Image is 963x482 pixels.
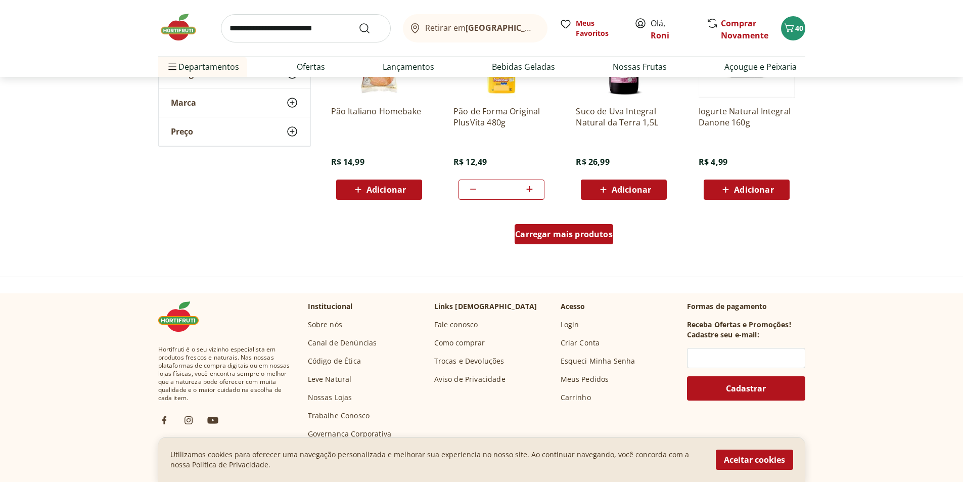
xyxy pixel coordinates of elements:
a: Fale conosco [434,320,478,330]
a: Esqueci Minha Senha [561,356,635,366]
a: Trabalhe Conosco [308,411,370,421]
a: Meus Pedidos [561,374,609,384]
span: Hortifruti é o seu vizinho especialista em produtos frescos e naturais. Nas nossas plataformas de... [158,345,292,402]
a: Aviso de Privacidade [434,374,506,384]
img: Hortifruti [158,12,209,42]
span: Carregar mais produtos [515,230,613,238]
span: R$ 26,99 [576,156,609,167]
a: Nossas Frutas [613,61,667,73]
a: Roni [651,30,669,41]
button: Adicionar [704,180,790,200]
a: Login [561,320,579,330]
button: Adicionar [336,180,422,200]
a: Código de Ética [308,356,361,366]
span: Departamentos [166,55,239,79]
a: Açougue e Peixaria [724,61,797,73]
img: ig [182,414,195,426]
img: ytb [207,414,219,426]
button: Preço [159,117,310,146]
img: fb [158,414,170,426]
b: [GEOGRAPHIC_DATA]/[GEOGRAPHIC_DATA] [466,22,636,33]
p: Utilizamos cookies para oferecer uma navegação personalizada e melhorar sua experiencia no nosso ... [170,450,704,470]
button: Submit Search [358,22,383,34]
span: Preço [171,126,193,137]
a: Pão de Forma Original PlusVita 480g [453,106,549,128]
a: Comprar Novamente [721,18,768,41]
span: R$ 12,49 [453,156,487,167]
span: R$ 14,99 [331,156,364,167]
p: Acesso [561,301,585,312]
a: Sobre nós [308,320,342,330]
button: Cadastrar [687,376,805,401]
p: Links [DEMOGRAPHIC_DATA] [434,301,537,312]
a: Nossas Lojas [308,392,352,403]
a: Suco de Uva Integral Natural da Terra 1,5L [576,106,672,128]
button: Carrinho [781,16,805,40]
button: Marca [159,89,310,117]
a: Carregar mais produtos [515,224,613,248]
a: Ofertas [297,61,325,73]
span: Olá, [651,17,696,41]
a: Iogurte Natural Integral Danone 160g [699,106,795,128]
input: search [221,14,391,42]
span: Meus Favoritos [576,18,622,38]
img: Hortifruti [158,301,209,332]
span: Marca [171,98,196,108]
a: Como comprar [434,338,485,348]
span: Cadastrar [726,384,766,392]
p: Formas de pagamento [687,301,805,312]
a: Carrinho [561,392,591,403]
h3: Cadastre seu e-mail: [687,330,759,340]
span: 40 [795,23,803,33]
button: Aceitar cookies [716,450,793,470]
span: Adicionar [366,186,406,194]
a: Criar Conta [561,338,600,348]
a: Trocas e Devoluções [434,356,505,366]
button: Retirar em[GEOGRAPHIC_DATA]/[GEOGRAPHIC_DATA] [403,14,547,42]
a: Leve Natural [308,374,352,384]
h3: Receba Ofertas e Promoções! [687,320,791,330]
span: Retirar em [425,23,537,32]
span: Adicionar [612,186,651,194]
a: Governança Corporativa [308,429,392,439]
span: R$ 4,99 [699,156,727,167]
p: Institucional [308,301,353,312]
button: Adicionar [581,180,667,200]
a: Canal de Denúncias [308,338,377,348]
a: Lançamentos [383,61,434,73]
span: Adicionar [734,186,773,194]
button: Menu [166,55,178,79]
a: Bebidas Geladas [492,61,555,73]
a: Meus Favoritos [560,18,622,38]
a: Pão Italiano Homebake [331,106,427,128]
